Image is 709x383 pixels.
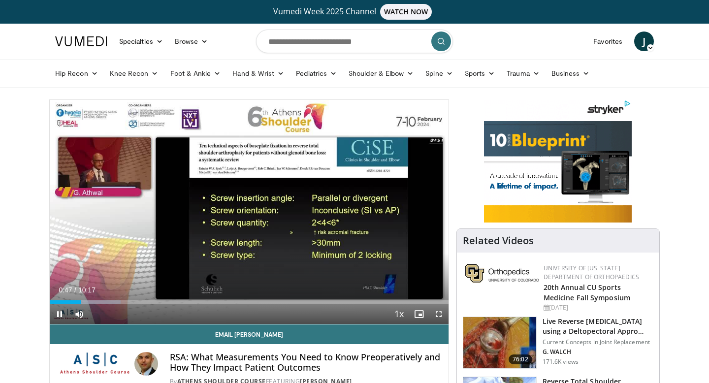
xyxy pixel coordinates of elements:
[69,304,89,324] button: Mute
[57,4,652,20] a: Vumedi Week 2025 ChannelWATCH NOW
[465,264,539,283] img: 355603a8-37da-49b6-856f-e00d7e9307d3.png.150x105_q85_autocrop_double_scale_upscale_version-0.2.png
[343,64,419,83] a: Shoulder & Elbow
[419,64,458,83] a: Spine
[50,304,69,324] button: Pause
[459,64,501,83] a: Sports
[634,32,654,51] a: J
[544,283,630,302] a: 20th Annual CU Sports Medicine Fall Symposium
[74,286,76,294] span: /
[169,32,214,51] a: Browse
[50,300,449,304] div: Progress Bar
[543,338,653,346] p: Current Concepts in Joint Replacement
[58,352,130,376] img: Athens Shoulder Course
[290,64,343,83] a: Pediatrics
[587,32,628,51] a: Favorites
[543,317,653,336] h3: Live Reverse [MEDICAL_DATA] using a Deltopectoral Appro…
[543,358,579,366] p: 171.6K views
[49,64,104,83] a: Hip Recon
[164,64,227,83] a: Foot & Ankle
[226,64,290,83] a: Hand & Wrist
[429,304,449,324] button: Fullscreen
[256,30,453,53] input: Search topics, interventions
[501,64,546,83] a: Trauma
[78,286,96,294] span: 10:17
[463,317,536,368] img: 684033_3.png.150x105_q85_crop-smart_upscale.jpg
[389,304,409,324] button: Playback Rate
[50,100,449,324] video-js: Video Player
[50,324,449,344] a: Email [PERSON_NAME]
[134,352,158,376] img: Avatar
[55,36,107,46] img: VuMedi Logo
[509,354,532,364] span: 76:02
[104,64,164,83] a: Knee Recon
[544,303,651,312] div: [DATE]
[543,348,653,356] p: G. WALCH
[546,64,596,83] a: Business
[113,32,169,51] a: Specialties
[170,352,441,373] h4: RSA: What Measurements You Need to Know Preoperatively and How They Impact Patient Outcomes
[484,99,632,223] iframe: Advertisement
[463,235,534,247] h4: Related Videos
[409,304,429,324] button: Enable picture-in-picture mode
[463,317,653,369] a: 76:02 Live Reverse [MEDICAL_DATA] using a Deltopectoral Appro… Current Concepts in Joint Replacem...
[544,264,639,281] a: University of [US_STATE] Department of Orthopaedics
[59,286,72,294] span: 0:47
[380,4,432,20] span: WATCH NOW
